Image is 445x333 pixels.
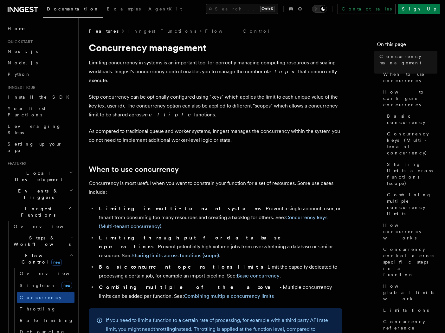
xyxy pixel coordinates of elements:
[5,46,74,57] a: Next.js
[89,127,342,145] p: As compared to traditional queue and worker systems, Inngest manages the concurrency within the s...
[384,159,437,189] a: Sharing limits across functions (scope)
[89,42,342,53] h1: Concurrency management
[377,41,437,51] h4: On this page
[103,2,145,17] a: Examples
[89,93,342,119] p: Step concurrency can be optionally configured using "keys" which applies the limit to each unique...
[11,232,74,250] button: Steps & Workflows
[383,89,437,108] span: How to configure concurrency
[184,293,274,299] a: Combining multiple concurrency limits
[43,2,103,18] a: Documentation
[387,131,437,156] span: Concurrency keys (Multi-tenant concurrency)
[5,103,74,121] a: Your first Functions
[14,224,79,229] span: Overview
[20,295,61,300] span: Concurrency
[5,161,26,166] span: Features
[312,5,327,13] button: Toggle dark mode
[381,280,437,304] a: How global limits work
[8,72,31,77] span: Python
[8,106,45,117] span: Your first Functions
[206,4,278,14] button: Search...Ctrl+K
[8,60,38,65] span: Node.js
[8,25,25,32] span: Home
[20,271,85,276] span: Overview
[51,259,62,266] span: new
[383,318,437,331] span: Concurrency reference
[384,110,437,128] a: Basic concurrency
[97,233,342,260] li: - Prevent potentially high volume jobs from overwhelming a database or similar resource. See: .
[387,192,437,217] span: Combining multiple concurrency limits
[17,303,74,315] a: Throttling
[381,69,437,86] a: When to use concurrency
[89,28,119,34] span: Features
[11,235,71,247] span: Steps & Workflows
[97,283,342,301] li: - Multiple concurrency limits can be added per function. See:
[8,141,62,153] span: Setting up your app
[8,95,73,100] span: Install the SDK
[17,279,74,292] a: Singletonnew
[5,121,74,138] a: Leveraging Steps
[381,219,437,244] a: How concurrency works
[17,268,74,279] a: Overview
[153,326,175,332] a: throttling
[377,51,437,69] a: Concurrency management
[11,250,74,268] button: Flow Controlnew
[97,204,342,231] li: - Prevent a single account, user, or tenant from consuming too many resources and creating a back...
[17,292,74,303] a: Concurrency
[381,86,437,110] a: How to configure concurrency
[61,282,72,289] span: new
[379,53,437,66] span: Concurrency management
[8,124,61,135] span: Leveraging Steps
[383,71,437,84] span: When to use concurrency
[144,112,194,118] em: multiple
[99,284,280,290] strong: Combining multiple of the above
[5,138,74,156] a: Setting up your app
[17,315,74,326] a: Rate limiting
[11,221,74,232] a: Overview
[205,28,270,34] a: Flow Control
[97,263,342,280] li: - Limit the capacity dedicated to processing a certain job, for example an import pipeline. See: .
[268,69,298,75] em: steps
[384,128,437,159] a: Concurrency keys (Multi-tenant concurrency)
[148,6,182,11] span: AgentKit
[132,252,219,258] a: Sharing limits across functions (scope)
[145,2,186,17] a: AgentKit
[5,206,68,218] span: Inngest Functions
[89,58,342,85] p: Limiting concurrency in systems is an important tool for correctly managing computing resources a...
[383,307,429,313] span: Limitations
[5,85,35,90] span: Inngest tour
[383,283,437,302] span: How global limits work
[383,222,437,241] span: How concurrency works
[99,235,290,250] strong: Limiting throughput for database operations
[20,318,74,323] span: Rate limiting
[11,252,70,265] span: Flow Control
[381,304,437,316] a: Limitations
[387,161,437,186] span: Sharing limits across functions (scope)
[5,69,74,80] a: Python
[20,306,56,311] span: Throttling
[99,264,264,270] strong: Basic concurrent operations limits
[387,113,437,126] span: Basic concurrency
[20,283,56,288] span: Singleton
[89,165,179,174] a: When to use concurrency
[384,189,437,219] a: Combining multiple concurrency limits
[5,170,69,183] span: Local Development
[47,6,99,11] span: Documentation
[398,4,440,14] a: Sign Up
[5,91,74,103] a: Install the SDK
[5,188,69,200] span: Events & Triggers
[99,206,262,212] strong: Limiting in multi-tenant systems
[5,57,74,69] a: Node.js
[381,244,437,280] a: Concurrency control across specific steps in a function
[237,273,280,279] a: Basic concurrency
[338,4,396,14] a: Contact sales
[5,203,74,221] button: Inngest Functions
[127,28,196,34] a: Inngest Functions
[8,49,38,54] span: Next.js
[89,179,342,197] p: Concurrency is most useful when you want to constrain your function for a set of resources. Some ...
[5,39,33,44] span: Quick start
[5,167,74,185] button: Local Development
[5,185,74,203] button: Events & Triggers
[107,6,141,11] span: Examples
[383,246,437,278] span: Concurrency control across specific steps in a function
[260,6,274,12] kbd: Ctrl+K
